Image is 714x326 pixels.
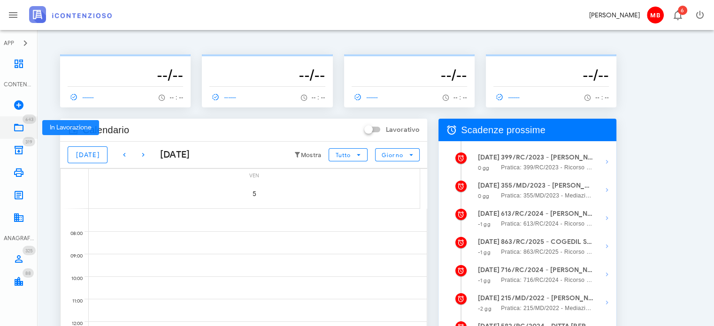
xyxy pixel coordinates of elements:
span: ------ [493,93,521,101]
small: Mostra [301,152,322,159]
span: -- : -- [312,94,325,101]
span: Tutto [335,152,351,159]
span: ------ [352,93,379,101]
span: Scadenze prossime [461,122,545,137]
p: -------------- [209,58,325,66]
button: Giorno [375,148,420,161]
span: 643 [25,116,33,122]
strong: 613/RC/2024 - [PERSON_NAME] - Presentarsi in Udienza [501,209,593,219]
strong: [DATE] [478,182,499,190]
a: ------ [352,91,383,104]
small: 0 gg [478,193,489,199]
span: Calendario [83,122,129,137]
strong: 716/RC/2024 - [PERSON_NAME]si in Udienza [501,265,593,275]
div: [PERSON_NAME] [589,10,640,20]
div: 09:00 [61,251,84,261]
small: -1 gg [478,221,491,227]
span: Pratica: 613/RC/2024 - Ricorso contro Agenzia delle entrate-Riscossione (Udienza) [501,219,593,228]
strong: [DATE] [478,266,499,274]
button: Distintivo [666,4,689,26]
span: -- : -- [169,94,183,101]
button: Tutto [329,148,367,161]
strong: [DATE] [478,153,499,161]
a: ------ [209,91,240,104]
a: ------ [493,91,524,104]
span: Distintivo [23,137,35,146]
button: Mostra dettagli [598,181,616,199]
div: 08:00 [61,228,84,239]
strong: 355/MD/2023 - [PERSON_NAME] Presentarsi in Udienza [501,181,593,191]
div: CONTENZIOSO [4,80,34,89]
strong: [DATE] [478,294,499,302]
h3: --/-- [68,66,183,84]
span: Pratica: 716/RC/2024 - Ricorso contro Creset spa (Udienza) [501,275,593,285]
p: -------------- [352,58,467,66]
button: [DATE] [68,146,107,163]
span: 5 [241,190,268,198]
strong: [DATE] [478,210,499,218]
small: -1 gg [478,249,491,256]
img: logo-text-2x.png [29,6,112,23]
span: Distintivo [678,6,687,15]
span: Pratica: 863/RC/2025 - Ricorso contro Agenzia delle entrate-Riscossione (Udienza) [501,247,593,257]
div: 10:00 [61,273,84,284]
button: Mostra dettagli [598,293,616,312]
h3: --/-- [493,66,609,84]
div: [DATE] [153,148,190,162]
div: ven [89,169,420,181]
strong: 399/RC/2023 - [PERSON_NAME]si in Udienza [501,152,593,163]
button: Mostra dettagli [598,152,616,171]
span: Pratica: 399/RC/2023 - Ricorso contro Agenzia delle entrate-Riscossione (Udienza) [501,163,593,172]
span: Distintivo [23,114,36,124]
span: 319 [25,139,32,145]
p: -------------- [493,58,609,66]
div: ANAGRAFICA [4,234,34,243]
a: ------ [68,91,99,104]
span: Distintivo [23,246,36,255]
span: Pratica: 215/MD/2022 - Mediazione / Reclamo contro Agenzia delle entrate-Riscossione (Udienza) [501,303,593,313]
span: MB [647,7,664,23]
p: -------------- [68,58,183,66]
span: ------ [68,93,95,101]
h3: --/-- [352,66,467,84]
h3: --/-- [209,66,325,84]
span: Giorno [381,152,403,159]
small: -1 gg [478,277,491,284]
strong: [DATE] [478,238,499,246]
strong: 863/RC/2025 - COGEDIL SRL - Presentarsi in Udienza [501,237,593,247]
small: -2 gg [478,305,491,312]
button: MB [644,4,666,26]
span: 325 [25,248,33,254]
button: Mostra dettagli [598,209,616,227]
button: 5 [241,181,268,207]
div: 11:00 [61,296,84,306]
button: Mostra dettagli [598,237,616,256]
span: [DATE] [76,151,100,159]
span: -- : -- [595,94,609,101]
span: -- : -- [453,94,467,101]
button: Mostra dettagli [598,265,616,284]
span: Distintivo [23,268,34,278]
label: Lavorativo [386,125,420,135]
span: Pratica: 355/MD/2023 - Mediazione / Reclamo contro Agenzia delle entrate-Riscossione (Udienza) [501,191,593,200]
small: 0 gg [478,165,489,171]
strong: 215/MD/2022 - [PERSON_NAME] - Depositare Documenti per Udienza [501,293,593,303]
span: ------ [209,93,237,101]
span: 88 [25,270,31,276]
